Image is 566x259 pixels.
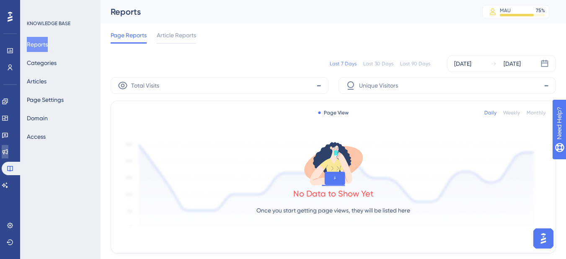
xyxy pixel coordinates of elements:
[316,79,321,92] span: -
[318,109,349,116] div: Page View
[27,74,47,89] button: Articles
[20,2,52,12] span: Need Help?
[111,30,147,40] span: Page Reports
[27,92,64,107] button: Page Settings
[27,37,48,52] button: Reports
[504,59,521,69] div: [DATE]
[131,80,159,91] span: Total Visits
[330,60,357,67] div: Last 7 Days
[27,129,46,144] button: Access
[111,6,461,18] div: Reports
[27,20,70,27] div: KNOWLEDGE BASE
[400,60,430,67] div: Last 90 Days
[484,109,496,116] div: Daily
[503,109,520,116] div: Weekly
[27,55,57,70] button: Categories
[256,205,410,215] p: Once you start getting page views, they will be listed here
[363,60,393,67] div: Last 30 Days
[27,111,48,126] button: Domain
[527,109,545,116] div: Monthly
[544,79,549,92] span: -
[157,30,196,40] span: Article Reports
[500,7,511,14] div: MAU
[454,59,471,69] div: [DATE]
[359,80,398,91] span: Unique Visitors
[536,7,545,14] div: 75 %
[293,188,374,199] div: No Data to Show Yet
[531,226,556,251] iframe: UserGuiding AI Assistant Launcher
